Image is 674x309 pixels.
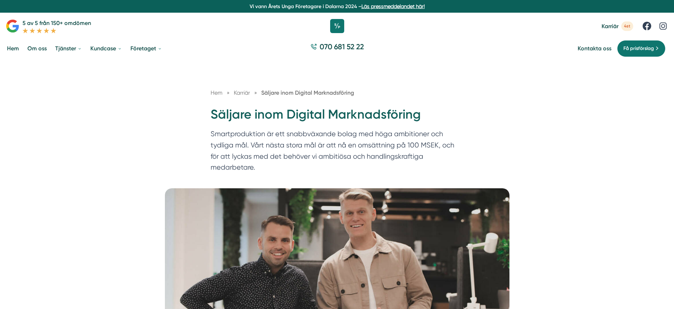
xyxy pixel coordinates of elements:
[3,3,671,10] p: Vi vann Årets Unga Företagare i Dalarna 2024 –
[234,89,250,96] span: Karriär
[602,21,633,31] a: Karriär 4st
[211,128,464,176] p: Smartproduktion är ett snabbväxande bolag med höga ambitioner och tydliga mål. Vårt nästa stora m...
[211,106,464,129] h1: Säljare inom Digital Marknadsföring
[308,42,367,55] a: 070 681 52 22
[227,88,230,97] span: »
[211,89,223,96] a: Hem
[361,4,425,9] a: Läs pressmeddelandet här!
[54,39,83,57] a: Tjänster
[89,39,123,57] a: Kundcase
[320,42,364,52] span: 070 681 52 22
[129,39,163,57] a: Företaget
[254,88,257,97] span: »
[261,89,354,96] a: Säljare inom Digital Marknadsföring
[23,19,91,27] p: 5 av 5 från 150+ omdömen
[623,45,654,52] span: Få prisförslag
[6,39,20,57] a: Hem
[578,45,611,52] a: Kontakta oss
[617,40,666,57] a: Få prisförslag
[26,39,48,57] a: Om oss
[602,23,618,30] span: Karriär
[234,89,251,96] a: Karriär
[621,21,633,31] span: 4st
[211,88,464,97] nav: Breadcrumb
